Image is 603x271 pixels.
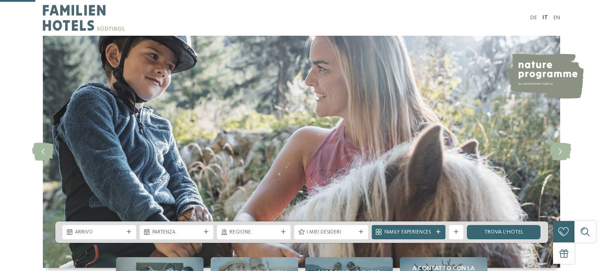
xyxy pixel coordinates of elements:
a: trova l’hotel [467,225,541,239]
img: Family hotel Alto Adige: the happy family places! [43,36,560,268]
span: Partenza [152,229,201,236]
span: Family Experiences [384,229,433,236]
a: EN [553,15,560,21]
img: nature programme by Familienhotels Südtirol [505,54,584,99]
a: DE [530,15,537,21]
span: I miei desideri [307,229,355,236]
span: Regione [229,229,278,236]
a: IT [542,15,548,21]
span: Arrivo [75,229,124,236]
